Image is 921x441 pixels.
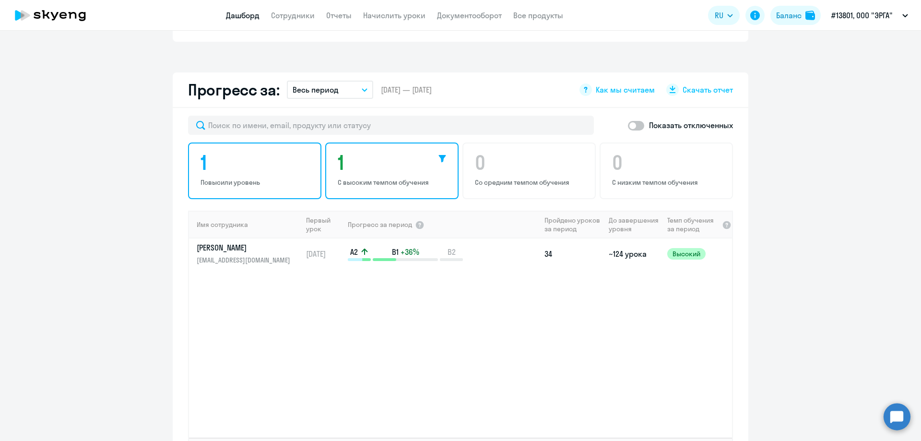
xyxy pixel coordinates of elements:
[338,178,449,187] p: С высоким темпом обучения
[197,242,302,265] a: [PERSON_NAME][EMAIL_ADDRESS][DOMAIN_NAME]
[805,11,815,20] img: balance
[448,247,456,257] span: B2
[197,242,295,253] p: [PERSON_NAME]
[271,11,315,20] a: Сотрудники
[363,11,425,20] a: Начислить уроки
[605,238,663,269] td: ~124 урока
[326,11,352,20] a: Отчеты
[338,151,449,174] h4: 1
[715,10,723,21] span: RU
[541,238,605,269] td: 34
[302,211,347,238] th: Первый урок
[287,81,373,99] button: Весь период
[188,116,594,135] input: Поиск по имени, email, продукту или статусу
[197,255,295,265] p: [EMAIL_ADDRESS][DOMAIN_NAME]
[189,211,302,238] th: Имя сотрудника
[381,84,432,95] span: [DATE] — [DATE]
[437,11,502,20] a: Документооборот
[201,178,312,187] p: Повысили уровень
[708,6,740,25] button: RU
[201,151,312,174] h4: 1
[605,211,663,238] th: До завершения уровня
[293,84,339,95] p: Весь период
[188,80,279,99] h2: Прогресс за:
[226,11,260,20] a: Дашборд
[776,10,802,21] div: Баланс
[667,248,706,260] span: Высокий
[667,216,719,233] span: Темп обучения за период
[302,238,347,269] td: [DATE]
[350,247,358,257] span: A2
[392,247,399,257] span: B1
[541,211,605,238] th: Пройдено уроков за период
[596,84,655,95] span: Как мы считаем
[649,119,733,131] p: Показать отключенных
[831,10,893,21] p: #13801, ООО "ЭРГА"
[513,11,563,20] a: Все продукты
[770,6,821,25] button: Балансbalance
[348,220,412,229] span: Прогресс за период
[401,247,419,257] span: +36%
[683,84,733,95] span: Скачать отчет
[827,4,913,27] button: #13801, ООО "ЭРГА"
